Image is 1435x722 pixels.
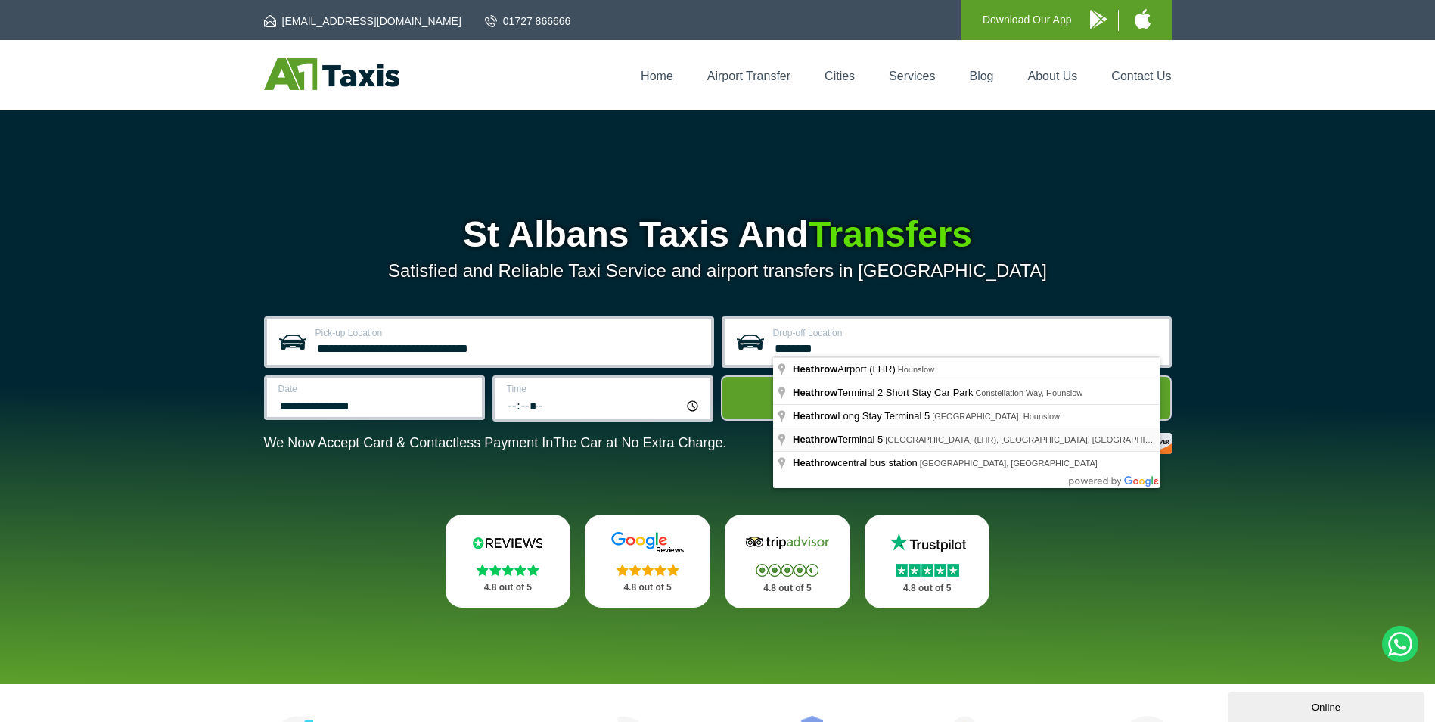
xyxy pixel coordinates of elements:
p: 4.8 out of 5 [601,578,694,597]
span: [GEOGRAPHIC_DATA] (LHR), [GEOGRAPHIC_DATA], [GEOGRAPHIC_DATA], [GEOGRAPHIC_DATA] [885,435,1270,444]
a: 01727 866666 [485,14,571,29]
a: Cities [825,70,855,82]
span: Heathrow [793,363,837,375]
span: Heathrow [793,387,837,398]
a: Airport Transfer [707,70,790,82]
span: Constellation Way, Hounslow [975,388,1082,397]
span: Terminal 2 Short Stay Car Park [793,387,975,398]
span: The Car at No Extra Charge. [553,435,726,450]
img: A1 Taxis Android App [1090,10,1107,29]
label: Time [507,384,701,394]
img: Stars [896,564,959,577]
a: Trustpilot Stars 4.8 out of 5 [865,515,990,608]
h1: St Albans Taxis And [264,216,1172,253]
a: [EMAIL_ADDRESS][DOMAIN_NAME] [264,14,461,29]
span: Terminal 5 [793,434,885,445]
a: Tripadvisor Stars 4.8 out of 5 [725,515,850,608]
a: Home [641,70,673,82]
a: About Us [1028,70,1078,82]
span: Heathrow [793,434,837,445]
img: Google [602,531,693,554]
span: Airport (LHR) [793,363,898,375]
p: 4.8 out of 5 [741,579,834,598]
span: Hounslow [898,365,934,374]
a: Blog [969,70,993,82]
img: Tripadvisor [742,531,833,554]
label: Drop-off Location [773,328,1160,338]
img: Stars [477,564,539,576]
label: Pick-up Location [315,328,702,338]
p: Satisfied and Reliable Taxi Service and airport transfers in [GEOGRAPHIC_DATA] [264,260,1172,282]
a: Reviews.io Stars 4.8 out of 5 [446,515,571,608]
p: We Now Accept Card & Contactless Payment In [264,435,727,451]
span: Heathrow [793,410,837,422]
span: [GEOGRAPHIC_DATA], Hounslow [932,412,1060,421]
p: Download Our App [983,11,1072,30]
a: Contact Us [1111,70,1171,82]
iframe: chat widget [1228,689,1427,722]
a: Services [889,70,935,82]
span: central bus station [793,457,920,468]
span: Long Stay Terminal 5 [793,410,932,422]
a: Google Stars 4.8 out of 5 [585,515,710,608]
img: Reviews.io [462,531,553,554]
img: Trustpilot [882,531,973,554]
label: Date [278,384,473,394]
span: Transfers [809,214,972,254]
span: [GEOGRAPHIC_DATA], [GEOGRAPHIC_DATA] [920,459,1098,468]
p: 4.8 out of 5 [462,578,554,597]
img: A1 Taxis St Albans LTD [264,58,399,90]
p: 4.8 out of 5 [881,579,974,598]
button: Get Quote [721,375,1172,421]
span: Heathrow [793,457,837,468]
img: Stars [617,564,679,576]
img: A1 Taxis iPhone App [1135,9,1151,29]
img: Stars [756,564,818,577]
